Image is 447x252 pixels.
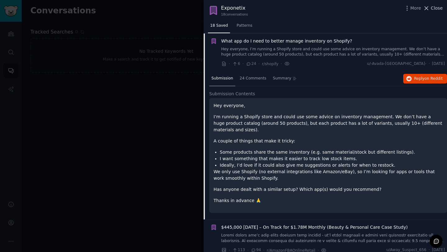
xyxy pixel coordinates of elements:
[229,61,230,67] span: ·
[214,186,443,193] p: Has anyone dealt with a similar setup? Which app(s) would you recommend?
[240,76,266,81] span: 24 Comments
[404,5,421,11] button: More
[429,61,430,67] span: ·
[232,61,240,67] span: 6
[208,21,230,34] a: 18 Saved
[237,23,252,29] span: Patterns
[221,233,445,244] a: Loremi dolors ame’c adip elits doeiusm temp incidid - ut’l etdol magnaali e admini veni quisnostr...
[258,61,260,67] span: ·
[432,61,445,67] span: [DATE]
[221,4,248,12] div: Exponetix
[214,114,443,133] p: I’m running a Shopify store and could use some advice on inventory management. We don’t have a hu...
[221,47,445,57] a: Hey everyone, I’m running a Shopify store and could use some advice on inventory management. We d...
[214,138,443,144] p: A couple of things that make it tricky:
[367,61,426,67] span: u/-Avada-[GEOGRAPHIC_DATA]-
[273,76,291,81] span: Summary
[214,197,443,204] p: Thanks in advance 🙏
[262,62,278,66] span: r/shopify
[214,169,443,182] p: We only use Shopify (no external integrations like Amazon/eBay), so I’m looking for apps or tools...
[403,74,447,84] button: Replyon Reddit
[234,21,254,34] a: Patterns
[214,102,443,109] p: Hey everyone,
[210,23,228,29] span: 18 Saved
[423,5,443,11] button: Close
[425,76,443,81] span: on Reddit
[410,5,421,11] span: More
[211,76,233,81] span: Submission
[221,12,248,16] div: 18 conversation s
[431,5,443,11] span: Close
[220,155,443,162] li: I want something that makes it easier to track low stock items.
[242,61,244,67] span: ·
[246,61,256,67] span: 24
[221,224,408,231] a: $445,000 [DATE] – On Track for $1.78M Monthly (Beauty & Personal Care Case Study)
[220,149,443,155] li: Some products share the same inventory (e.g. same material/stock but different listings).
[221,38,352,44] a: What app do I need to better manage inventory on Shopify?
[414,76,443,82] span: Reply
[220,162,443,169] li: Ideally, I’d love if it could also give me suggestions or alerts for when to restock.
[209,91,255,97] span: Submission Contents
[281,61,282,67] span: ·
